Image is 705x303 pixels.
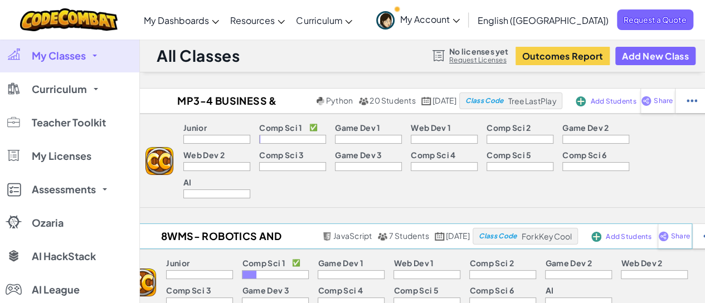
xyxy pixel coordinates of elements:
[145,147,173,175] img: logo
[421,97,431,105] img: calendar.svg
[465,97,503,104] span: Class Code
[449,47,508,56] span: No licenses yet
[591,232,601,242] img: IconAddStudents.svg
[393,258,434,267] p: Web Dev 1
[358,97,368,105] img: MultipleUsers.png
[449,56,508,65] a: Request Licenses
[400,13,460,25] span: My Account
[522,231,572,241] span: ForkKeyCool
[671,233,690,240] span: Share
[309,123,317,132] p: ✅
[411,150,455,159] p: Comp Sci 4
[32,251,96,261] span: AI HackStack
[621,258,662,267] p: Web Dev 2
[144,14,209,26] span: My Dashboards
[183,178,192,187] p: AI
[472,5,614,35] a: English ([GEOGRAPHIC_DATA])
[296,14,342,26] span: Curriculum
[371,2,465,37] a: My Account
[615,47,696,65] button: Add New Class
[120,228,319,245] h2: 8WMS- ROBOTICS AND AUTOMATION- [PERSON_NAME], D.
[292,258,300,267] p: ✅
[138,5,225,35] a: My Dashboards
[32,151,91,161] span: My Licenses
[478,14,609,26] span: English ([GEOGRAPHIC_DATA])
[487,123,531,132] p: Comp Sci 2
[225,5,290,35] a: Resources
[658,231,669,241] img: IconShare_Purple.svg
[32,184,96,194] span: Assessments
[545,258,591,267] p: Game Dev 2
[687,96,697,106] img: IconStudentEllipsis.svg
[562,123,609,132] p: Game Dev 2
[545,286,553,295] p: AI
[393,286,438,295] p: Comp Sci 5
[166,258,189,267] p: Junior
[469,286,513,295] p: Comp Sci 6
[479,233,517,240] span: Class Code
[435,232,445,241] img: calendar.svg
[322,232,332,241] img: javascript.png
[317,97,325,105] img: python.png
[590,98,636,105] span: Add Students
[128,268,156,296] img: logo
[242,286,289,295] p: Game Dev 3
[137,92,459,109] a: MP3-4 BUSINESS & COMPUTERS 7 4(A-D) 6(A-D) Python 20 Students [DATE]
[376,11,395,30] img: avatar
[137,92,314,109] h2: MP3-4 BUSINESS & COMPUTERS 7 4(A-D) 6(A-D)
[290,5,358,35] a: Curriculum
[617,9,693,30] a: Request a Quote
[606,233,651,240] span: Add Students
[432,95,456,105] span: [DATE]
[32,51,86,61] span: My Classes
[183,150,225,159] p: Web Dev 2
[32,84,87,94] span: Curriculum
[32,118,106,128] span: Teacher Toolkit
[654,97,673,104] span: Share
[318,286,362,295] p: Comp Sci 4
[242,258,285,267] p: Comp Sci 1
[120,228,473,245] a: 8WMS- ROBOTICS AND AUTOMATION- [PERSON_NAME], D. JavaScript 7 Students [DATE]
[446,231,470,241] span: [DATE]
[508,96,556,106] span: TreeLastPlay
[335,150,382,159] p: Game Dev 3
[335,123,380,132] p: Game Dev 1
[411,123,451,132] p: Web Dev 1
[516,47,610,65] button: Outcomes Report
[388,231,429,241] span: 7 Students
[641,96,651,106] img: IconShare_Purple.svg
[32,285,80,295] span: AI League
[369,95,416,105] span: 20 Students
[166,286,211,295] p: Comp Sci 3
[562,150,606,159] p: Comp Sci 6
[259,150,304,159] p: Comp Sci 3
[333,231,372,241] span: JavaScript
[487,150,531,159] p: Comp Sci 5
[157,45,240,66] h1: All Classes
[20,8,118,31] img: CodeCombat logo
[32,218,64,228] span: Ozaria
[230,14,275,26] span: Resources
[259,123,302,132] p: Comp Sci 1
[576,96,586,106] img: IconAddStudents.svg
[469,258,513,267] p: Comp Sci 2
[377,232,387,241] img: MultipleUsers.png
[326,95,353,105] span: Python
[183,123,207,132] p: Junior
[318,258,363,267] p: Game Dev 1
